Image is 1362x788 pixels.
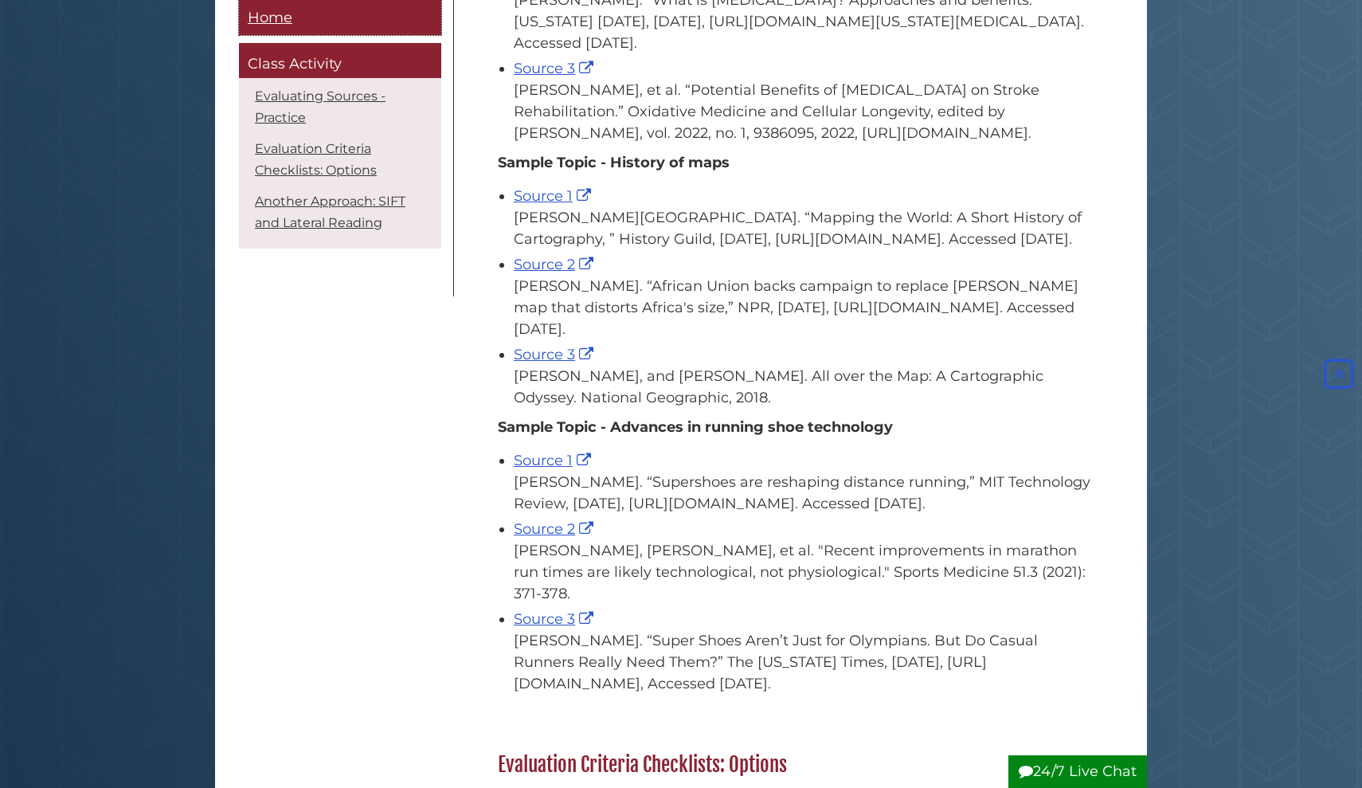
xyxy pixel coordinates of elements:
button: 24/7 Live Chat [1008,755,1147,788]
a: Another Approach: SIFT and Lateral Reading [255,194,405,230]
a: Source 3 [514,60,597,77]
a: Source 3 [514,610,597,628]
div: [PERSON_NAME]. “African Union backs campaign to replace [PERSON_NAME] map that distorts Africa's ... [514,276,1091,340]
span: Home [248,9,292,26]
a: Source 1 [514,187,595,205]
div: [PERSON_NAME], and [PERSON_NAME]. All over the Map: A Cartographic Odyssey. National Geographic, ... [514,366,1091,409]
a: Evaluation Criteria Checklists: Options [255,141,377,178]
div: [PERSON_NAME]. “Super Shoes Aren’t Just for Olympians. But Do Casual Runners Really Need Them?” T... [514,630,1091,695]
a: Evaluating Sources - Practice [255,88,386,125]
a: Source 3 [514,346,597,363]
a: Back to Top [1320,365,1358,382]
div: [PERSON_NAME], et al. “Potential Benefits of [MEDICAL_DATA] on Stroke Rehabilitation.” Oxidative ... [514,80,1091,144]
div: [PERSON_NAME], [PERSON_NAME], et al. "Recent improvements in marathon run times are likely techno... [514,540,1091,605]
strong: Sample Topic - Advances in running shoe technology [498,418,893,436]
a: Class Activity [239,44,441,79]
a: Source 2 [514,256,597,273]
span: Class Activity [248,56,342,73]
h2: Evaluation Criteria Checklists: Options [490,752,1099,778]
strong: Sample Topic - History of maps [498,154,730,171]
div: [PERSON_NAME]. “Supershoes are reshaping distance running,” MIT Technology Review, [DATE], [URL][... [514,472,1091,515]
div: [PERSON_NAME][GEOGRAPHIC_DATA]. “Mapping the World: A Short History of Cartography, ” History Gui... [514,207,1091,250]
a: Source 1 [514,452,595,469]
a: Source 2 [514,520,597,538]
